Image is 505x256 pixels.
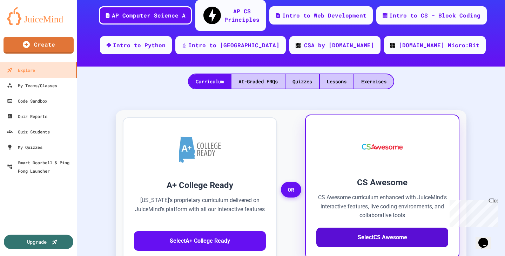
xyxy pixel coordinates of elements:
div: [DOMAIN_NAME] Micro:Bit [399,41,479,49]
div: Intro to Web Development [282,11,366,20]
div: AP Computer Science A [112,11,186,20]
div: Quiz Students [7,127,50,136]
img: CS Awesome [355,126,410,168]
p: [US_STATE]'s proprietary curriculum delivered on JuiceMind's platform with all our interactive fe... [134,196,266,223]
div: Intro to [GEOGRAPHIC_DATA] [188,41,280,49]
button: SelectCS Awesome [316,228,448,247]
div: Quizzes [285,74,319,89]
div: Smart Doorbell & Ping Pong Launcher [7,158,74,175]
span: OR [281,182,301,198]
div: My Teams/Classes [7,81,57,90]
img: CODE_logo_RGB.png [296,43,301,48]
img: logo-orange.svg [7,7,70,25]
div: AI-Graded FRQs [231,74,285,89]
div: Exercises [354,74,393,89]
img: A+ College Ready [179,137,221,163]
div: Curriculum [189,74,231,89]
div: My Quizzes [7,143,42,151]
div: Chat with us now!Close [3,3,48,44]
div: Code Sandbox [7,97,47,105]
div: CSA by [DOMAIN_NAME] [304,41,374,49]
h3: A+ College Ready [134,179,266,192]
button: SelectA+ College Ready [134,231,266,251]
div: Explore [7,66,35,74]
div: Intro to Python [113,41,166,49]
div: Lessons [320,74,353,89]
div: Upgrade [27,238,47,245]
a: Create [4,37,74,54]
div: Quiz Reports [7,112,47,120]
iframe: chat widget [447,198,498,227]
img: CODE_logo_RGB.png [390,43,395,48]
p: CS Awesome curriculum enhanced with JuiceMind's interactive features, live coding environments, a... [316,193,448,220]
div: AP CS Principles [224,7,260,24]
iframe: chat widget [476,228,498,249]
h3: CS Awesome [316,176,448,189]
div: Intro to CS - Block Coding [389,11,480,20]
